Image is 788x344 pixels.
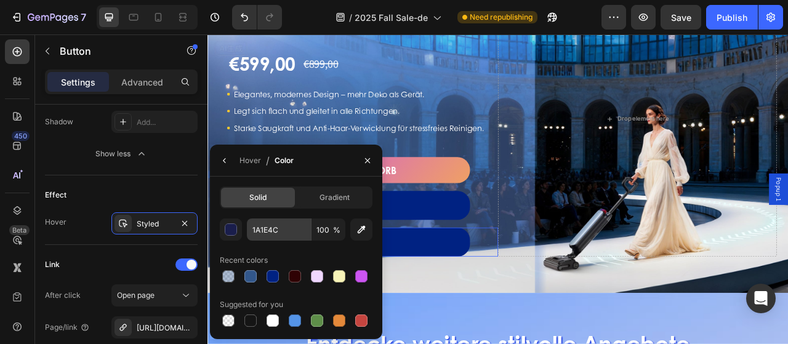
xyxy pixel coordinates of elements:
p: View more [142,207,207,229]
span: Open page [117,290,155,300]
a: Mehr erfahren [15,246,334,283]
div: Open Intercom Messenger [746,284,776,313]
div: Recent colors [220,255,268,266]
div: Show less [95,148,148,160]
p: Advanced [121,76,163,89]
button: In den Warenkorb [15,156,334,190]
button: Publish [706,5,758,30]
div: Shadow [45,116,73,127]
p: Button [60,44,164,58]
div: Styled [137,218,172,230]
div: Color [275,155,294,166]
div: Effect [45,190,66,201]
div: €599,00 [25,22,113,53]
p: Mehr erfahren [132,254,217,276]
button: 7 [5,5,92,30]
span: 2025 Fall Sale-de [355,11,428,24]
p: Legt sich flach und gleitet in alle Richtungen. [33,90,352,105]
p: Elegantes, modernes Design – mehr Deko als Gerät. [33,69,352,84]
p: 7 [81,10,86,25]
span: Need republishing [470,12,533,23]
div: Drop element here [521,103,587,113]
div: In den Warenkorb [123,164,240,182]
button: Save [661,5,701,30]
button: Show less [45,143,198,165]
div: Hover [239,155,261,166]
span: Popup 1 [720,182,733,212]
button: <p>View more</p> [15,199,334,236]
span: / [349,11,352,24]
span: / [266,153,270,168]
div: 450 [12,131,30,141]
div: Beta [9,225,30,235]
span: Save [671,12,691,23]
input: Eg: FFFFFF [247,218,311,241]
div: [URL][DOMAIN_NAME] [137,322,195,334]
div: €899,00 [121,24,167,52]
iframe: Design area [207,34,788,344]
span: Gradient [320,192,350,203]
button: Open page [111,284,198,306]
span: Solid [249,192,267,203]
div: Page/link [45,322,90,333]
div: Publish [717,11,747,24]
div: Suggested for you [220,299,283,310]
span: % [333,225,340,236]
p: Settings [61,76,95,89]
div: After click [45,290,81,301]
div: Undo/Redo [232,5,282,30]
div: Button [30,229,58,240]
div: Hover [45,217,66,228]
div: Link [45,259,60,270]
p: Starke Saugkraft und Anti-Haar-Verwicklung für stressfreies Reinigen. [33,112,352,127]
div: Add... [137,117,195,128]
